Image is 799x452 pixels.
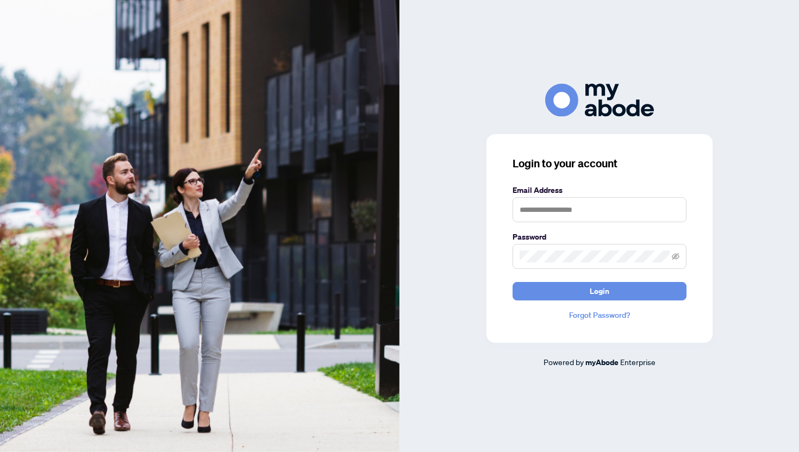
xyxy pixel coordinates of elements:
h3: Login to your account [513,156,686,171]
span: Login [590,282,609,300]
a: myAbode [585,356,619,368]
span: Enterprise [620,357,656,367]
label: Email Address [513,184,686,196]
img: ma-logo [545,84,654,117]
label: Password [513,231,686,243]
span: Powered by [544,357,584,367]
span: eye-invisible [672,253,679,260]
a: Forgot Password? [513,309,686,321]
button: Login [513,282,686,300]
